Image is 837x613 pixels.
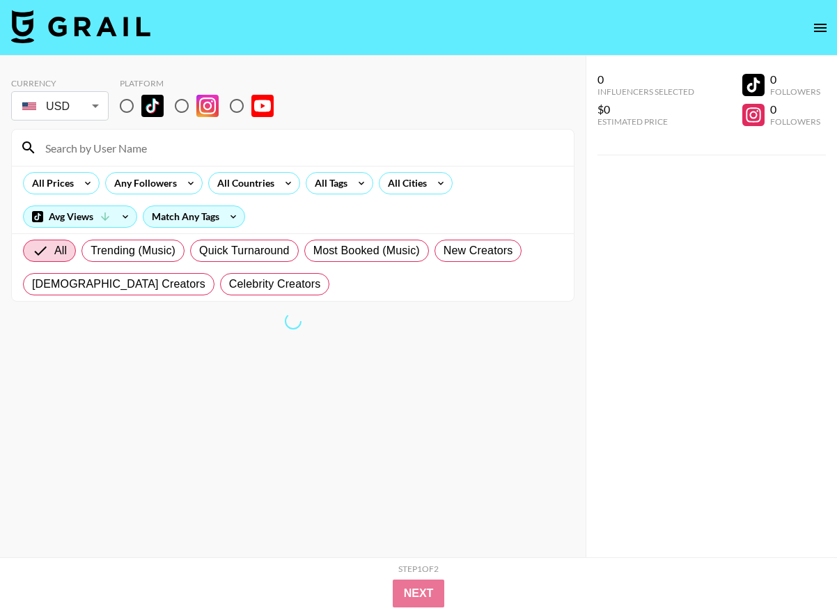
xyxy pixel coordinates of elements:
[14,94,106,118] div: USD
[91,242,175,259] span: Trending (Music)
[54,242,67,259] span: All
[597,116,694,127] div: Estimated Price
[283,311,303,332] span: Refreshing bookers, clients, countries, tags, cities, talent, talent...
[106,173,180,194] div: Any Followers
[770,102,820,116] div: 0
[229,276,321,293] span: Celebrity Creators
[143,206,244,227] div: Match Any Tags
[209,173,277,194] div: All Countries
[306,173,350,194] div: All Tags
[141,95,164,117] img: TikTok
[444,242,513,259] span: New Creators
[24,206,136,227] div: Avg Views
[32,276,205,293] span: [DEMOGRAPHIC_DATA] Creators
[770,72,820,86] div: 0
[199,242,290,259] span: Quick Turnaround
[380,173,430,194] div: All Cities
[770,86,820,97] div: Followers
[597,102,694,116] div: $0
[806,14,834,42] button: open drawer
[597,72,694,86] div: 0
[37,137,565,159] input: Search by User Name
[11,78,109,88] div: Currency
[770,116,820,127] div: Followers
[398,564,439,574] div: Step 1 of 2
[251,95,274,117] img: YouTube
[313,242,420,259] span: Most Booked (Music)
[24,173,77,194] div: All Prices
[196,95,219,117] img: Instagram
[120,78,285,88] div: Platform
[11,10,150,43] img: Grail Talent
[393,580,445,607] button: Next
[597,86,694,97] div: Influencers Selected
